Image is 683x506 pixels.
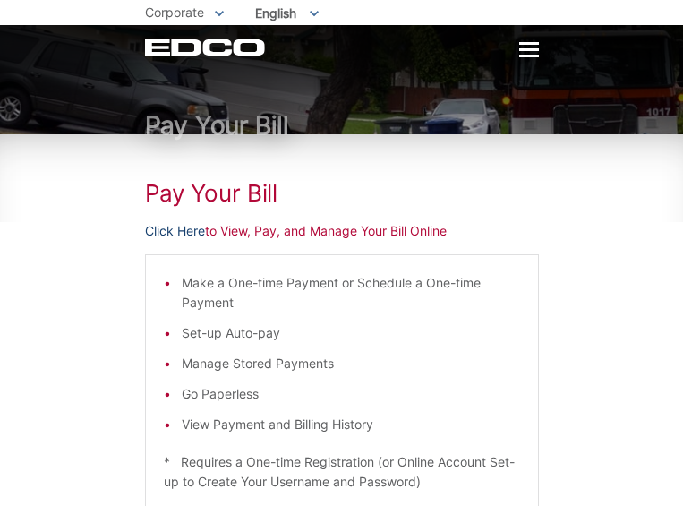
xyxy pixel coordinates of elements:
li: View Payment and Billing History [182,415,520,434]
li: Manage Stored Payments [182,354,520,373]
li: Go Paperless [182,384,520,404]
a: EDCD logo. Return to the homepage. [145,39,265,56]
li: Make a One-time Payment or Schedule a One-time Payment [182,273,520,313]
h1: Pay Your Bill [145,179,539,208]
span: Corporate [145,4,204,20]
li: Set-up Auto-pay [182,323,520,343]
p: * Requires a One-time Registration (or Online Account Set-up to Create Your Username and Password) [164,452,520,492]
a: Click Here [145,221,205,241]
h1: Pay Your Bill [145,112,539,139]
p: to View, Pay, and Manage Your Bill Online [145,221,539,241]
